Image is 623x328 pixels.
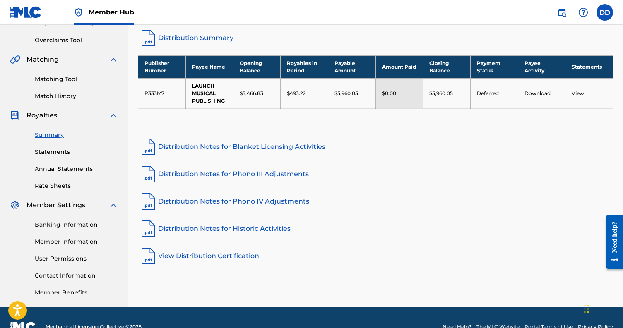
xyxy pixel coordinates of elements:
[138,78,186,108] td: P333M7
[584,297,589,321] div: Arrastrar
[518,55,565,78] th: Payee Activity
[138,164,613,184] a: Distribution Notes for Phono III Adjustments
[10,110,20,120] img: Royalties
[281,55,328,78] th: Royalties in Period
[35,148,118,156] a: Statements
[35,271,118,280] a: Contact Information
[524,90,551,96] a: Download
[328,55,376,78] th: Payable Amount
[287,90,306,97] p: $493.22
[186,78,233,108] td: LAUNCH MUSICAL PUBLISHING
[108,110,118,120] img: expand
[138,219,158,239] img: pdf
[35,237,118,246] a: Member Information
[108,200,118,210] img: expand
[597,4,613,21] div: User Menu
[240,90,263,97] p: $5,466.83
[565,55,613,78] th: Statements
[233,55,281,78] th: Opening Balance
[553,4,570,21] a: Public Search
[423,55,471,78] th: Closing Balance
[35,254,118,263] a: User Permissions
[382,90,396,97] p: $0.00
[108,55,118,65] img: expand
[575,4,592,21] div: Help
[138,28,613,48] a: Distribution Summary
[35,92,118,101] a: Match History
[26,110,57,120] span: Royalties
[138,137,613,157] a: Distribution Notes for Blanket Licensing Activities
[35,131,118,139] a: Summary
[477,90,499,96] a: Deferred
[26,55,59,65] span: Matching
[35,288,118,297] a: Member Benefits
[138,137,158,157] img: pdf
[35,75,118,84] a: Matching Tool
[138,246,613,266] a: View Distribution Certification
[138,219,613,239] a: Distribution Notes for Historic Activities
[578,7,588,17] img: help
[26,200,85,210] span: Member Settings
[138,192,158,211] img: pdf
[10,200,20,210] img: Member Settings
[600,209,623,275] iframe: Resource Center
[375,55,423,78] th: Amount Paid
[557,7,567,17] img: search
[138,28,158,48] img: distribution-summary-pdf
[35,182,118,190] a: Rate Sheets
[572,90,584,96] a: View
[186,55,233,78] th: Payee Name
[89,7,134,17] span: Member Hub
[35,165,118,173] a: Annual Statements
[10,55,20,65] img: Matching
[429,90,453,97] p: $5,960.05
[582,288,623,328] div: Widget de chat
[138,192,613,211] a: Distribution Notes for Phono IV Adjustments
[582,288,623,328] iframe: Chat Widget
[10,6,42,18] img: MLC Logo
[74,7,84,17] img: Top Rightsholder
[334,90,358,97] p: $5,960.05
[138,164,158,184] img: pdf
[138,246,158,266] img: pdf
[138,55,186,78] th: Publisher Number
[35,220,118,229] a: Banking Information
[35,36,118,45] a: Overclaims Tool
[470,55,518,78] th: Payment Status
